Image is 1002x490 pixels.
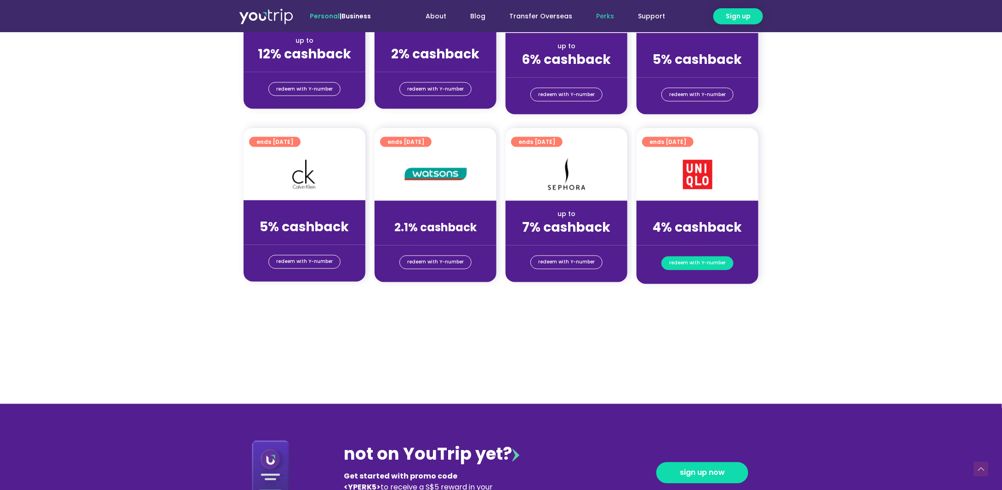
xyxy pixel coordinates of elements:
[530,256,603,269] a: redeem with Y-number
[399,256,472,269] a: redeem with Y-number
[396,8,677,25] nav: Menu
[584,8,626,25] a: Perks
[656,462,748,484] a: sign up now
[392,45,480,63] strong: 2% cashback
[518,137,555,147] span: ends [DATE]
[382,236,489,245] div: (for stays only)
[276,83,333,96] span: redeem with Y-number
[344,442,519,467] div: not on YouTrip yet?
[260,218,349,236] strong: 5% cashback
[382,209,489,219] div: up to
[669,257,726,270] span: redeem with Y-number
[382,63,489,72] div: (for stays only)
[644,209,751,219] div: up to
[680,469,725,477] span: sign up now
[251,235,358,245] div: (for stays only)
[251,209,358,218] div: up to
[310,11,340,21] span: Personal
[256,137,293,147] span: ends [DATE]
[511,137,563,147] a: ends [DATE]
[653,51,742,68] strong: 5% cashback
[249,137,301,147] a: ends [DATE]
[407,83,464,96] span: redeem with Y-number
[268,82,341,96] a: redeem with Y-number
[661,88,734,102] a: redeem with Y-number
[644,236,751,245] div: (for stays only)
[642,137,694,147] a: ends [DATE]
[513,41,620,51] div: up to
[538,88,595,101] span: redeem with Y-number
[523,218,611,236] strong: 7% cashback
[626,8,677,25] a: Support
[407,256,464,269] span: redeem with Y-number
[276,256,333,268] span: redeem with Y-number
[342,11,371,21] a: Business
[310,11,371,21] span: |
[382,36,489,46] div: up to
[644,68,751,78] div: (for stays only)
[497,8,584,25] a: Transfer Overseas
[513,68,620,78] div: (for stays only)
[380,137,432,147] a: ends [DATE]
[251,63,358,72] div: (for stays only)
[513,209,620,219] div: up to
[513,236,620,245] div: (for stays only)
[661,256,734,270] a: redeem with Y-number
[713,8,763,24] a: Sign up
[458,8,497,25] a: Blog
[538,256,595,269] span: redeem with Y-number
[726,11,751,21] span: Sign up
[387,137,424,147] span: ends [DATE]
[268,255,341,269] a: redeem with Y-number
[653,218,742,236] strong: 4% cashback
[530,88,603,102] a: redeem with Y-number
[522,51,611,68] strong: 6% cashback
[258,45,351,63] strong: 12% cashback
[644,41,751,51] div: up to
[251,36,358,46] div: up to
[399,82,472,96] a: redeem with Y-number
[414,8,458,25] a: About
[394,220,477,235] strong: 2.1% cashback
[649,137,686,147] span: ends [DATE]
[669,88,726,101] span: redeem with Y-number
